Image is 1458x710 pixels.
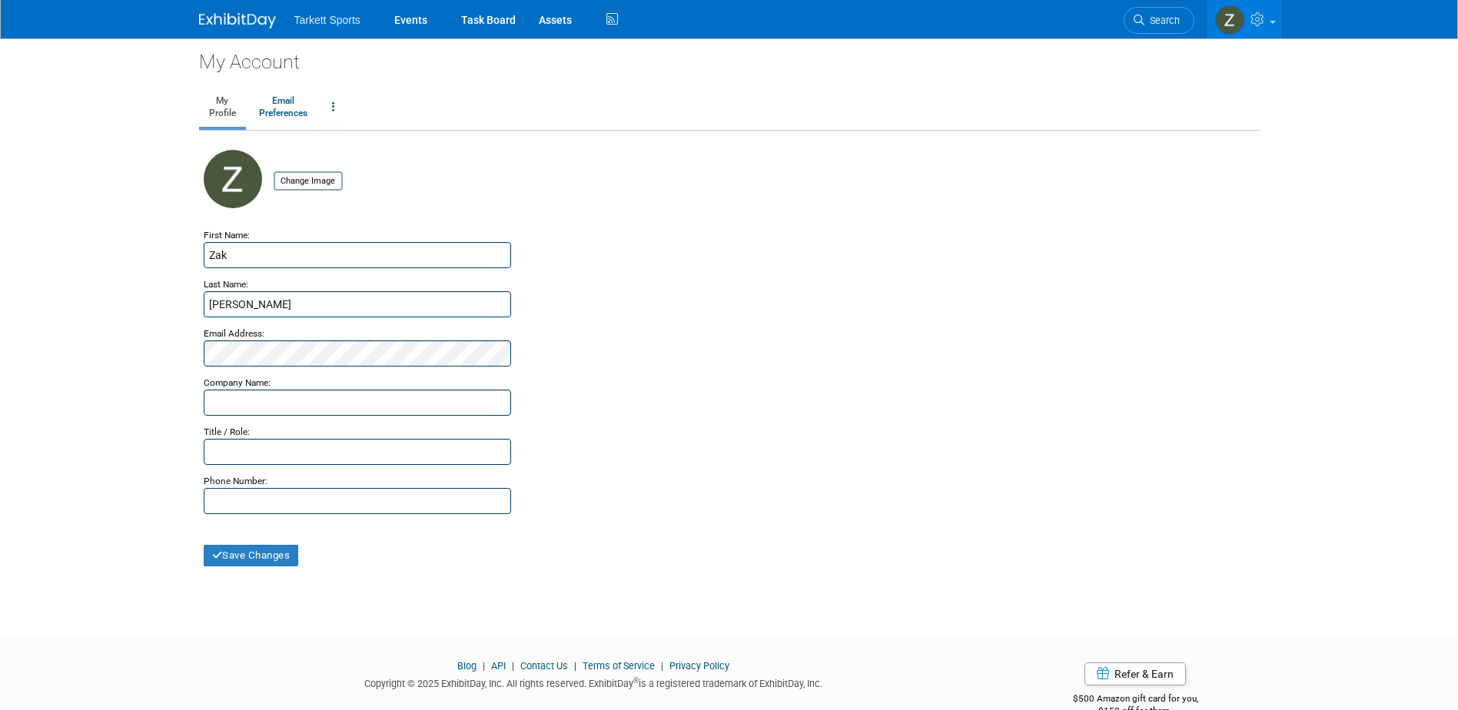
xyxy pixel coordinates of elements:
button: Save Changes [204,545,299,566]
a: Search [1124,7,1194,34]
div: Copyright © 2025 ExhibitDay, Inc. All rights reserved. ExhibitDay is a registered trademark of Ex... [199,673,989,691]
a: Privacy Policy [669,660,729,672]
img: Zak Gasparovic [1215,5,1244,35]
div: My Account [199,38,1260,75]
a: Refer & Earn [1084,662,1186,685]
span: Tarkett Sports [294,14,360,26]
a: API [491,660,506,672]
span: | [657,660,667,672]
img: ExhibitDay [199,13,276,28]
a: Terms of Service [583,660,655,672]
small: Phone Number: [204,476,267,486]
a: Blog [457,660,477,672]
span: | [570,660,580,672]
img: Z.jpg [204,150,262,208]
small: First Name: [204,230,250,241]
small: Last Name: [204,279,248,290]
small: Title / Role: [204,426,250,437]
a: MyProfile [199,88,246,127]
a: EmailPreferences [249,88,317,127]
small: Email Address: [204,328,264,339]
span: Search [1144,15,1180,26]
a: Contact Us [520,660,568,672]
span: | [508,660,518,672]
span: | [479,660,489,672]
small: Company Name: [204,377,271,388]
sup: ® [633,676,639,685]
